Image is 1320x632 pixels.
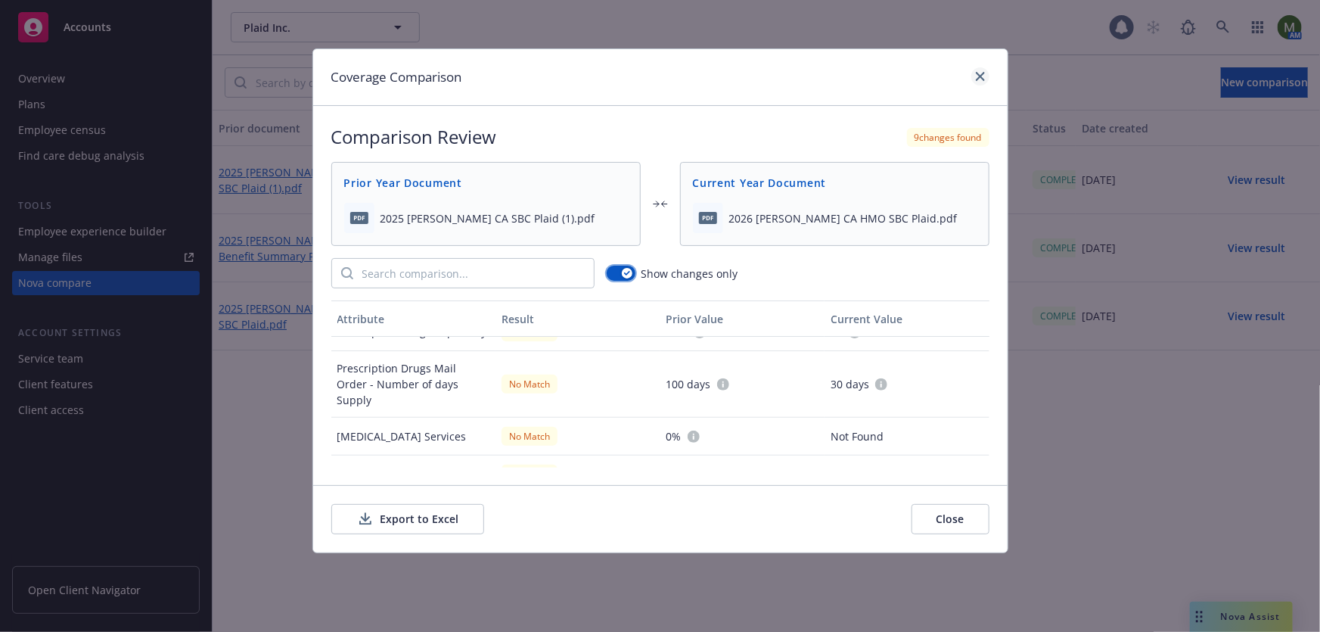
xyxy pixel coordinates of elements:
[495,300,660,337] button: Result
[502,465,558,484] div: No Match
[341,267,353,279] svg: Search
[729,210,958,226] span: 2026 [PERSON_NAME] CA HMO SBC Plaid.pdf
[331,504,484,534] button: Export to Excel
[331,456,496,493] div: Acupuncture
[502,375,558,394] div: No Match
[666,467,682,483] span: 0%
[912,504,989,534] button: Close
[331,418,496,456] div: [MEDICAL_DATA] Services
[831,467,884,483] span: Not Found
[380,210,595,226] span: 2025 [PERSON_NAME] CA SBC Plaid (1).pdf
[907,128,989,147] div: 9 changes found
[331,124,497,150] h2: Comparison Review
[641,266,738,282] span: Show changes only
[331,351,496,418] div: Prescription Drugs Mail Order - Number of days Supply
[831,376,869,392] span: 30 days
[693,175,977,191] span: Current Year Document
[331,67,462,87] h1: Coverage Comparison
[353,259,594,288] input: Search comparison...
[331,300,496,337] button: Attribute
[666,428,682,444] span: 0%
[831,311,983,327] div: Current Value
[344,175,628,191] span: Prior Year Document
[502,427,558,446] div: No Match
[831,428,884,444] span: Not Found
[502,311,654,327] div: Result
[666,376,711,392] span: 100 days
[825,300,989,337] button: Current Value
[337,311,490,327] div: Attribute
[666,311,819,327] div: Prior Value
[660,300,825,337] button: Prior Value
[971,67,989,86] a: close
